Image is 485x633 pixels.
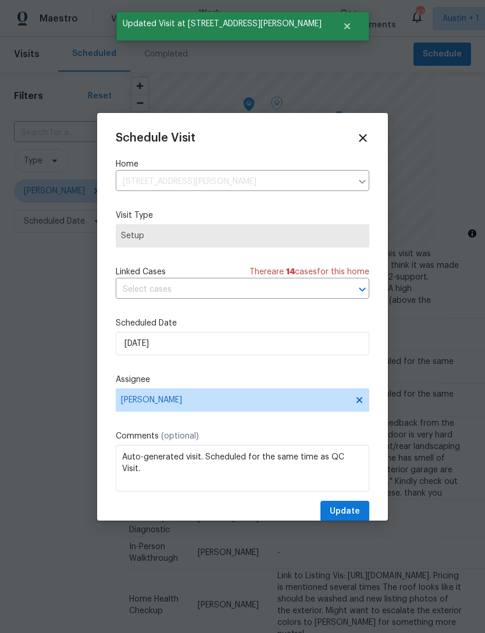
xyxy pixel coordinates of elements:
[286,268,295,276] span: 14
[116,430,369,442] label: Comments
[328,15,366,38] button: Close
[116,317,369,329] label: Scheduled Date
[116,266,166,278] span: Linked Cases
[330,504,360,519] span: Update
[161,432,199,440] span: (optional)
[116,210,369,221] label: Visit Type
[116,132,195,144] span: Schedule Visit
[354,281,370,298] button: Open
[356,132,369,144] span: Close
[249,266,369,278] span: There are case s for this home
[116,12,328,36] span: Updated Visit at [STREET_ADDRESS][PERSON_NAME]
[116,374,369,386] label: Assignee
[121,395,349,405] span: [PERSON_NAME]
[116,173,352,191] input: Enter in an address
[116,332,369,355] input: M/D/YYYY
[116,445,369,491] textarea: Auto-generated visit. Scheduled for the same time as QC Visit.
[320,501,369,522] button: Update
[121,230,364,242] span: Setup
[116,281,337,299] input: Select cases
[116,158,369,170] label: Home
